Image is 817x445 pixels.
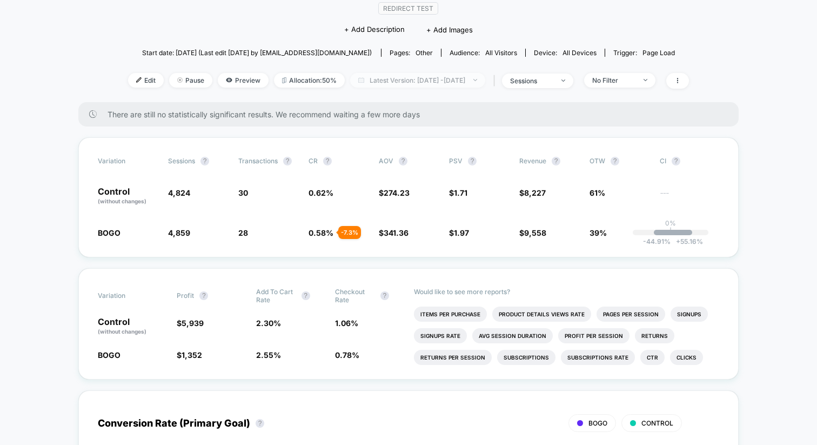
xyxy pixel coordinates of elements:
[676,237,680,245] span: +
[641,419,673,427] span: CONTROL
[613,49,675,57] div: Trigger:
[670,350,703,365] li: Clicks
[510,77,553,85] div: sessions
[449,188,467,197] span: $
[168,157,195,165] span: Sessions
[492,307,591,322] li: Product Details Views Rate
[590,228,607,237] span: 39%
[98,288,157,304] span: Variation
[98,198,146,204] span: (without changes)
[309,157,318,165] span: CR
[98,328,146,335] span: (without changes)
[309,228,333,237] span: 0.58 %
[256,350,281,360] span: 2.55 %
[665,219,676,227] p: 0%
[177,291,194,300] span: Profit
[98,350,120,360] span: BOGO
[256,318,281,328] span: 2.30 %
[128,73,164,88] span: Edit
[519,188,546,197] span: $
[283,157,292,165] button: ?
[399,157,407,165] button: ?
[671,237,703,245] span: 55.16 %
[142,49,372,57] span: Start date: [DATE] (Last edit [DATE] by [EMAIL_ADDRESS][DOMAIN_NAME])
[98,228,120,237] span: BOGO
[390,49,433,57] div: Pages:
[558,328,630,343] li: Profit Per Session
[384,228,408,237] span: 341.36
[256,288,296,304] span: Add To Cart Rate
[98,157,157,165] span: Variation
[426,25,473,34] span: + Add Images
[635,328,674,343] li: Returns
[524,228,546,237] span: 9,558
[561,79,565,82] img: end
[182,318,204,328] span: 5,939
[561,350,635,365] li: Subscriptions Rate
[640,350,665,365] li: Ctr
[282,77,286,83] img: rebalance
[485,49,517,57] span: All Visitors
[660,190,719,205] span: ---
[468,157,477,165] button: ?
[450,49,517,57] div: Audience:
[660,157,719,165] span: CI
[136,77,142,83] img: edit
[449,157,463,165] span: PSV
[525,49,605,57] span: Device:
[238,157,278,165] span: Transactions
[200,157,209,165] button: ?
[611,157,619,165] button: ?
[218,73,269,88] span: Preview
[335,350,359,360] span: 0.78 %
[168,188,190,197] span: 4,824
[98,187,157,205] p: Control
[302,291,310,300] button: ?
[335,288,375,304] span: Checkout Rate
[168,228,190,237] span: 4,859
[454,228,469,237] span: 1.97
[380,291,389,300] button: ?
[671,307,708,322] li: Signups
[379,188,410,197] span: $
[378,2,438,15] span: Redirect Test
[519,228,546,237] span: $
[350,73,485,88] span: Latest Version: [DATE] - [DATE]
[643,237,671,245] span: -44.91 %
[274,73,345,88] span: Allocation: 50%
[644,79,647,81] img: end
[238,188,248,197] span: 30
[416,49,433,57] span: other
[497,350,555,365] li: Subscriptions
[338,226,361,239] div: - 7.3 %
[519,157,546,165] span: Revenue
[177,350,202,360] span: $
[449,228,469,237] span: $
[335,318,358,328] span: 1.06 %
[592,76,635,84] div: No Filter
[562,49,597,57] span: all devices
[108,110,717,119] span: There are still no statistically significant results. We recommend waiting a few more days
[473,79,477,81] img: end
[379,228,408,237] span: $
[177,318,204,328] span: $
[414,307,487,322] li: Items Per Purchase
[491,73,502,89] span: |
[344,24,405,35] span: + Add Description
[309,188,333,197] span: 0.62 %
[238,228,248,237] span: 28
[672,157,680,165] button: ?
[642,49,675,57] span: Page Load
[454,188,467,197] span: 1.71
[379,157,393,165] span: AOV
[669,227,672,235] p: |
[323,157,332,165] button: ?
[414,350,492,365] li: Returns Per Session
[182,350,202,360] span: 1,352
[98,317,166,336] p: Control
[552,157,560,165] button: ?
[169,73,212,88] span: Pause
[597,307,665,322] li: Pages Per Session
[177,77,183,83] img: end
[414,328,467,343] li: Signups Rate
